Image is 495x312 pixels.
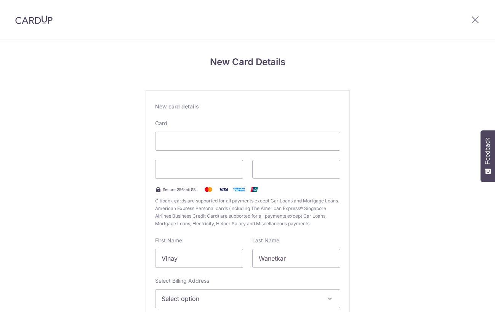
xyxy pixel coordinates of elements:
[155,249,243,268] input: Cardholder First Name
[252,249,340,268] input: Cardholder Last Name
[163,186,198,193] span: Secure 256-bit SSL
[155,289,340,308] button: Select option
[162,165,237,174] iframe: Secure card expiration date input frame
[481,130,495,182] button: Feedback - Show survey
[216,185,231,194] img: Visa
[15,15,53,24] img: CardUp
[162,294,320,303] span: Select option
[252,237,279,244] label: Last Name
[259,165,334,174] iframe: Secure card security code input frame
[155,119,167,127] label: Card
[146,55,350,69] h4: New Card Details
[155,103,340,110] div: New card details
[484,138,491,164] span: Feedback
[247,185,262,194] img: .alt.unionpay
[162,137,334,146] iframe: Secure card number input frame
[201,185,216,194] img: Mastercard
[155,237,182,244] label: First Name
[155,277,209,285] label: Select Billing Address
[155,197,340,228] span: Citibank cards are supported for all payments except Car Loans and Mortgage Loans. American Expre...
[231,185,247,194] img: .alt.amex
